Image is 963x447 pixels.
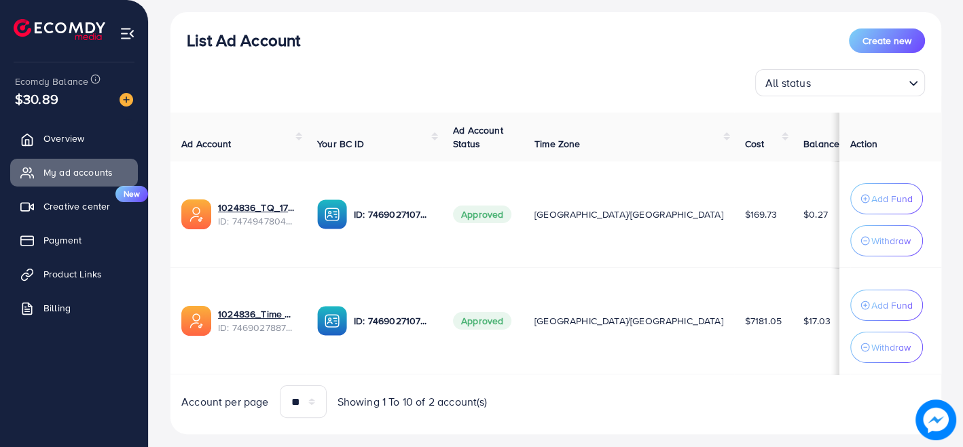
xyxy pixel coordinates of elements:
span: $169.73 [745,208,777,221]
span: Creative center [43,199,110,213]
button: Create new [849,28,925,53]
img: image [120,93,133,106]
img: ic-ads-acc.e4c84228.svg [181,306,211,336]
a: Billing [10,294,138,322]
span: My ad accounts [43,166,113,179]
h3: List Ad Account [187,31,300,50]
span: Showing 1 To 10 of 2 account(s) [338,394,488,410]
span: $30.89 [14,77,60,120]
span: Ad Account [181,137,232,151]
span: Billing [43,301,71,315]
span: Product Links [43,267,102,281]
div: <span class='underline'>1024836_Time Quest ADM_1739018582569</span></br>7469027887354789905 [218,307,295,335]
span: Approved [453,312,511,330]
div: <span class='underline'>1024836_TQ_1740396927755</span></br>7474947804864823297 [218,201,295,229]
a: Creative centerNew [10,193,138,220]
p: ID: 7469027107415490576 [354,313,431,329]
p: ID: 7469027107415490576 [354,206,431,222]
a: My ad accounts [10,159,138,186]
img: image [915,400,956,440]
p: Add Fund [871,297,913,313]
button: Withdraw [850,332,923,363]
input: Search for option [815,71,903,93]
button: Add Fund [850,183,923,214]
span: Your BC ID [317,137,364,151]
a: 1024836_TQ_1740396927755 [218,201,295,214]
span: Cost [745,137,765,151]
span: Ecomdy Balance [15,75,88,88]
img: menu [120,26,135,41]
a: Product Links [10,260,138,288]
span: Ad Account Status [453,123,503,151]
span: [GEOGRAPHIC_DATA]/[GEOGRAPHIC_DATA] [534,208,723,221]
img: ic-ba-acc.ded83a64.svg [317,199,347,229]
img: ic-ads-acc.e4c84228.svg [181,199,211,229]
span: $17.03 [803,314,831,328]
span: New [115,186,148,202]
span: $7181.05 [745,314,782,328]
button: Add Fund [850,290,923,321]
img: ic-ba-acc.ded83a64.svg [317,306,347,336]
span: ID: 7469027887354789905 [218,321,295,334]
p: Add Fund [871,191,913,207]
span: Account per page [181,394,269,410]
div: Search for option [755,69,925,96]
p: Withdraw [871,233,911,249]
span: Overview [43,132,84,145]
span: [GEOGRAPHIC_DATA]/[GEOGRAPHIC_DATA] [534,314,723,328]
a: Overview [10,125,138,152]
span: Action [850,137,877,151]
span: $0.27 [803,208,828,221]
span: All status [763,73,814,93]
span: Payment [43,233,81,247]
span: Balance [803,137,839,151]
span: ID: 7474947804864823297 [218,214,295,228]
span: Approved [453,206,511,223]
a: 1024836_Time Quest ADM_1739018582569 [218,307,295,321]
span: Create new [862,34,911,47]
span: Time Zone [534,137,580,151]
p: Withdraw [871,339,911,355]
img: logo [14,19,105,40]
a: Payment [10,227,138,254]
button: Withdraw [850,225,923,256]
